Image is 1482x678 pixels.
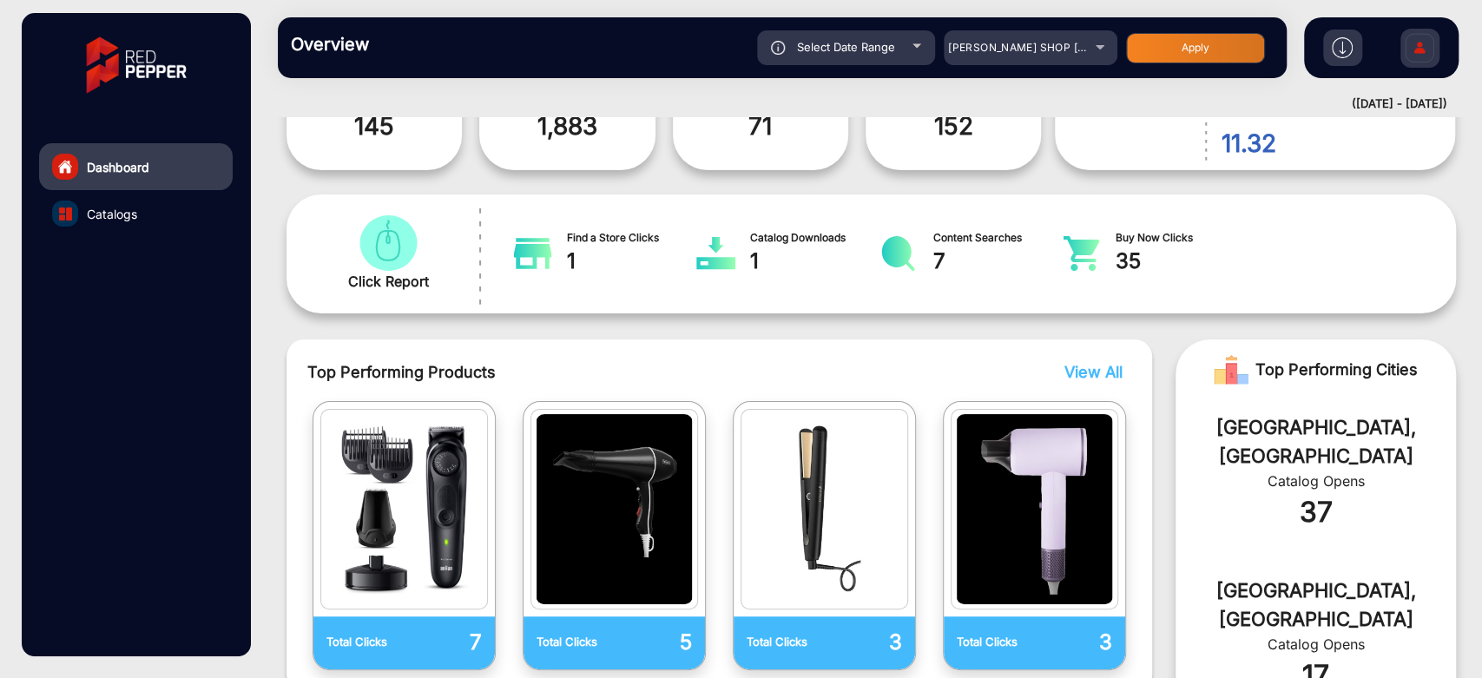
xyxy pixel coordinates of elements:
span: Dashboard [87,158,149,176]
button: View All [1060,360,1118,384]
img: catalog [956,414,1113,604]
span: 1 [567,246,696,277]
img: vmg-logo [74,22,199,109]
span: Click Report [348,271,429,292]
span: Top Performing Products [307,360,934,384]
p: Total Clicks [747,634,825,651]
a: Catalogs [39,190,233,237]
img: catalog [326,414,483,604]
div: [GEOGRAPHIC_DATA], [GEOGRAPHIC_DATA] [1202,576,1430,634]
p: Total Clicks [537,634,615,651]
span: Top Performing Cities [1255,352,1418,387]
img: icon [771,41,786,55]
span: View All [1064,363,1123,381]
img: catalog [746,414,903,604]
span: Content Searches [932,230,1062,246]
img: Rank image [1214,352,1248,387]
span: 1,883 [492,108,642,144]
p: 3 [1035,627,1113,658]
div: [GEOGRAPHIC_DATA], [GEOGRAPHIC_DATA] [1202,413,1430,471]
button: Apply [1126,33,1265,63]
span: 11.32 [1221,125,1429,161]
p: Total Clicks [326,634,405,651]
img: h2download.svg [1332,37,1353,58]
p: 3 [824,627,902,658]
img: catalog [354,215,422,271]
span: Catalogs [87,205,137,223]
span: 152 [879,108,1028,144]
img: catalog [536,414,693,604]
span: Select Date Range [797,40,895,54]
span: Catalog Downloads [750,230,879,246]
div: Catalog Opens [1202,471,1430,491]
img: catalog [513,236,552,271]
p: Total Clicks [957,634,1035,651]
span: 71 [686,108,835,144]
span: 145 [300,108,449,144]
div: ([DATE] - [DATE]) [260,95,1447,113]
h3: Overview [291,34,534,55]
a: Dashboard [39,143,233,190]
span: [PERSON_NAME] SHOP [GEOGRAPHIC_DATA] [948,41,1186,54]
span: 1 [750,246,879,277]
img: Sign%20Up.svg [1401,20,1438,81]
div: 37 [1202,491,1430,533]
span: 35 [1116,246,1245,277]
span: 7 [932,246,1062,277]
span: Buy Now Clicks [1116,230,1245,246]
img: catalog [696,236,735,271]
p: 5 [614,627,692,658]
span: Find a Store Clicks [567,230,696,246]
p: 7 [404,627,482,658]
img: catalog [59,207,72,221]
img: home [57,159,73,174]
img: catalog [879,236,918,271]
img: catalog [1062,236,1101,271]
div: Catalog Opens [1202,634,1430,655]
